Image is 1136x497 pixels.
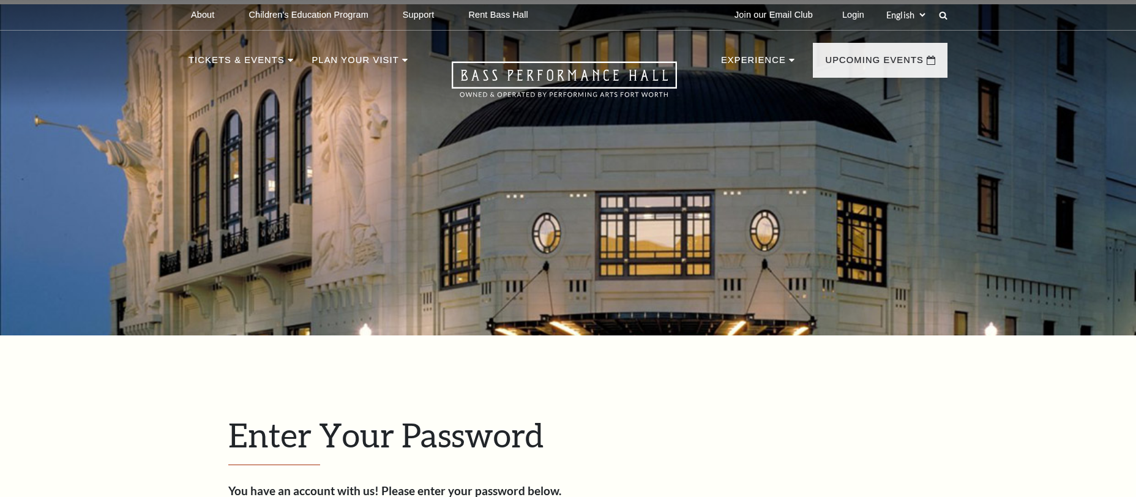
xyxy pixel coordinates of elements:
[721,53,786,75] p: Experience
[825,53,924,75] p: Upcoming Events
[403,10,435,20] p: Support
[248,10,368,20] p: Children's Education Program
[884,9,927,21] select: Select:
[228,415,544,454] span: Enter Your Password
[189,53,285,75] p: Tickets & Events
[468,10,528,20] p: Rent Bass Hall
[312,53,398,75] p: Plan Your Visit
[191,10,214,20] p: About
